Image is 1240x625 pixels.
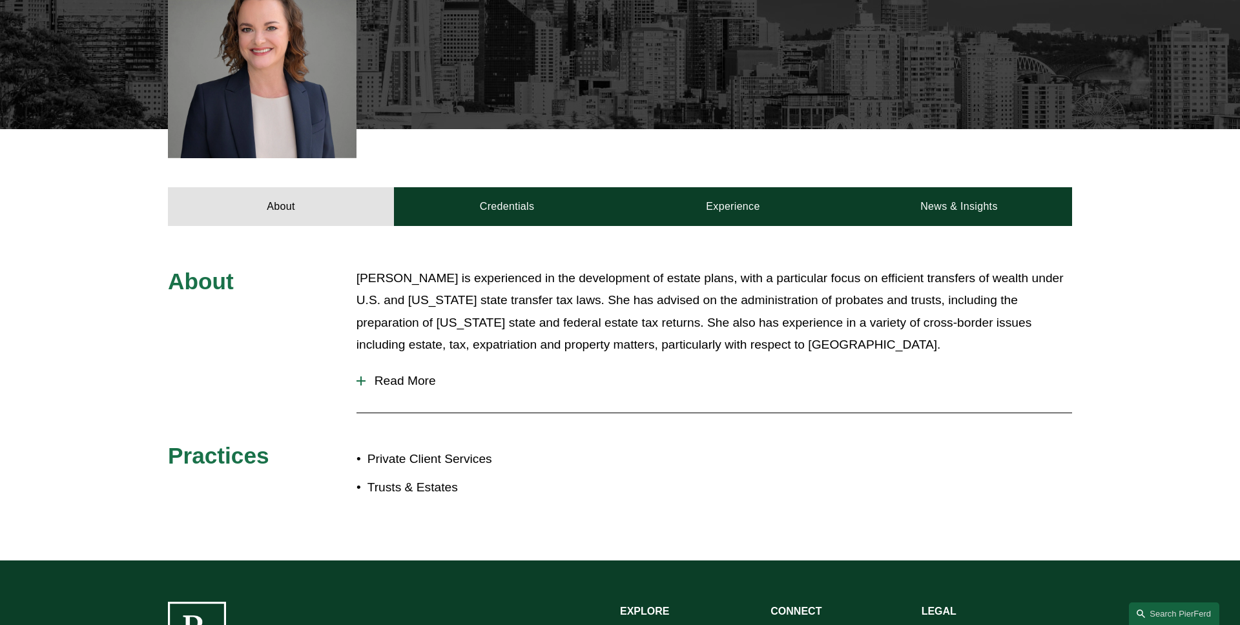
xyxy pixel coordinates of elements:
button: Read More [356,364,1072,398]
p: Trusts & Estates [367,476,620,499]
strong: CONNECT [770,606,821,617]
strong: LEGAL [922,606,956,617]
span: Practices [168,443,269,468]
a: About [168,187,394,226]
span: About [168,269,234,294]
a: News & Insights [846,187,1072,226]
strong: EXPLORE [620,606,669,617]
span: Read More [366,374,1072,388]
p: [PERSON_NAME] is experienced in the development of estate plans, with a particular focus on effic... [356,267,1072,356]
a: Credentials [394,187,620,226]
p: Private Client Services [367,448,620,471]
a: Experience [620,187,846,226]
a: Search this site [1129,602,1219,625]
